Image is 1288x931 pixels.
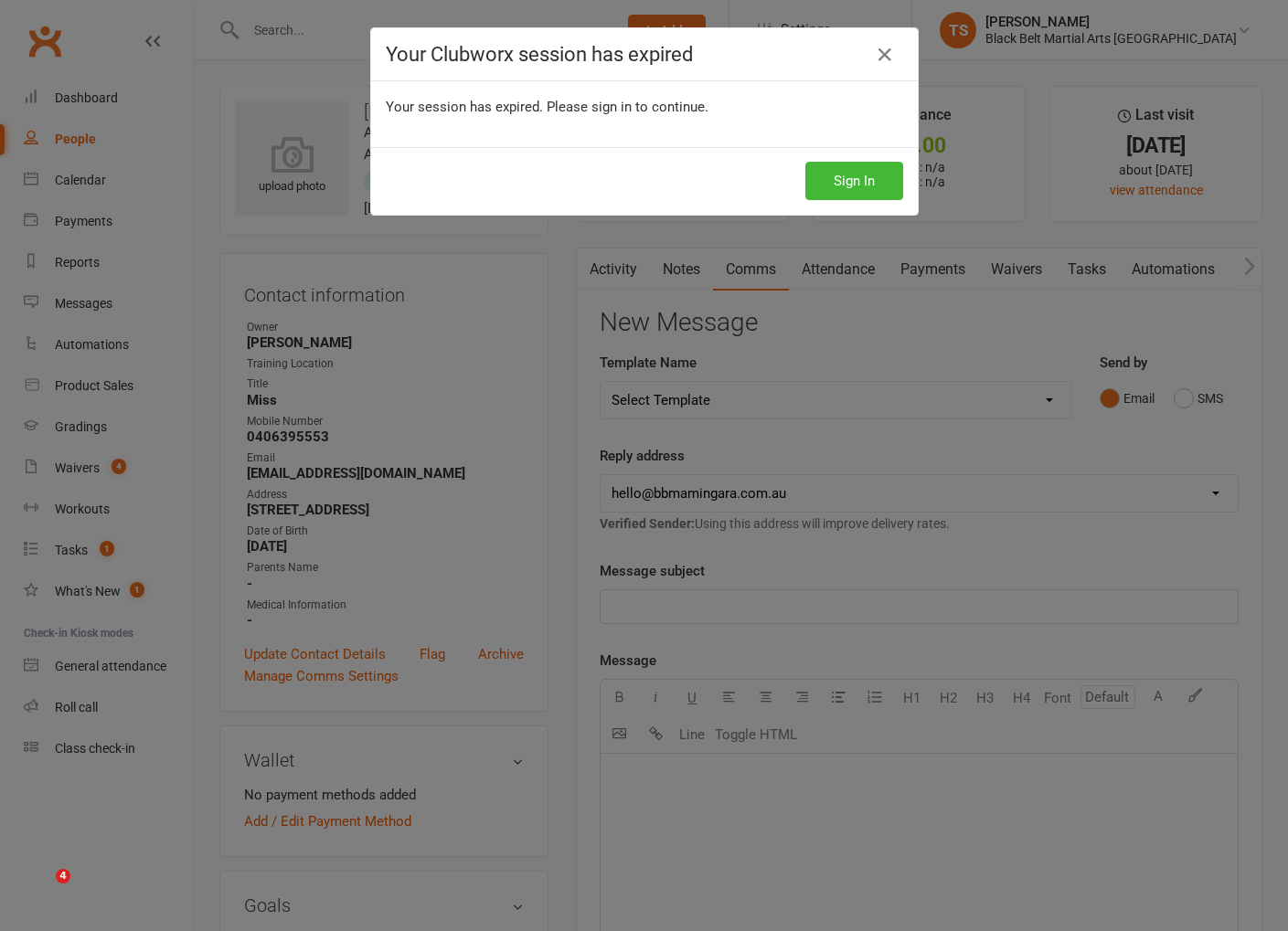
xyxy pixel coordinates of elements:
[805,162,903,200] button: Sign In
[386,43,903,66] h4: Your Clubworx session has expired
[386,99,708,115] span: Your session has expired. Please sign in to continue.
[56,869,70,883] span: 4
[870,40,899,69] a: Close
[18,869,62,913] iframe: Intercom live chat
